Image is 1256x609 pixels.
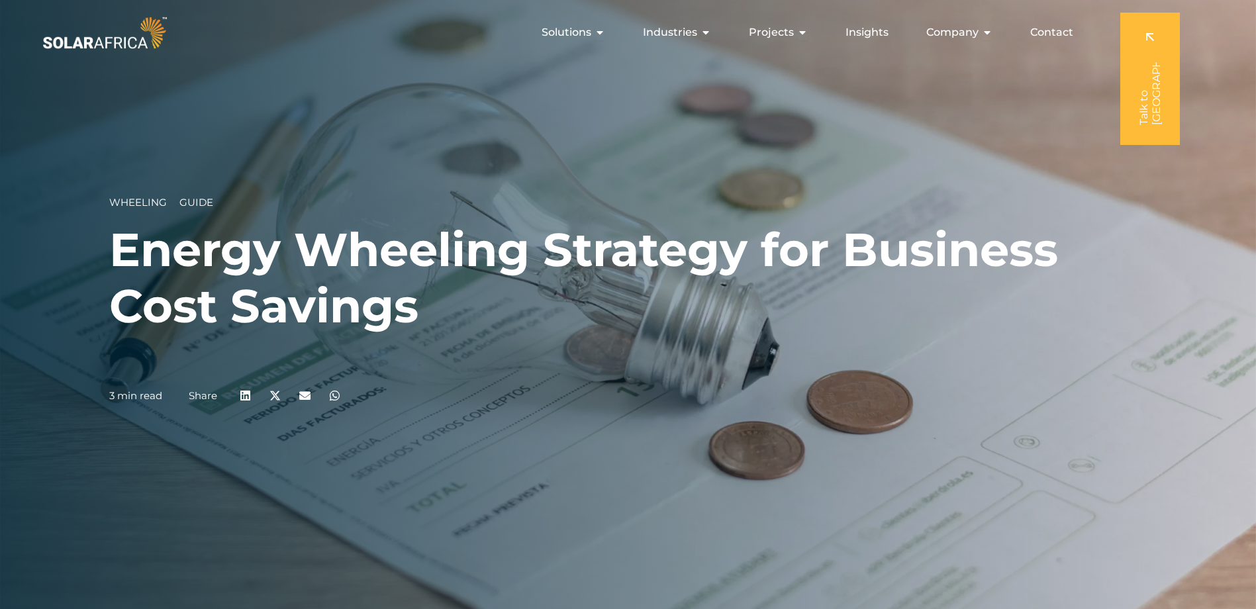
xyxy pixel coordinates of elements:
div: Share on x-twitter [260,381,290,410]
span: Company [926,24,979,40]
span: Solutions [542,24,591,40]
div: Share on linkedin [230,381,260,410]
p: 3 min read [109,390,162,402]
span: Industries [643,24,697,40]
a: Contact [1030,24,1073,40]
a: Insights [845,24,889,40]
div: Share on email [290,381,320,410]
span: Projects [749,24,794,40]
div: Menu Toggle [169,19,1084,46]
span: Guide [179,196,213,209]
h1: Energy Wheeling Strategy for Business Cost Savings [109,222,1147,334]
div: Share on whatsapp [320,381,350,410]
a: Share [189,389,217,402]
nav: Menu [169,19,1084,46]
span: Wheeling [109,196,167,209]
